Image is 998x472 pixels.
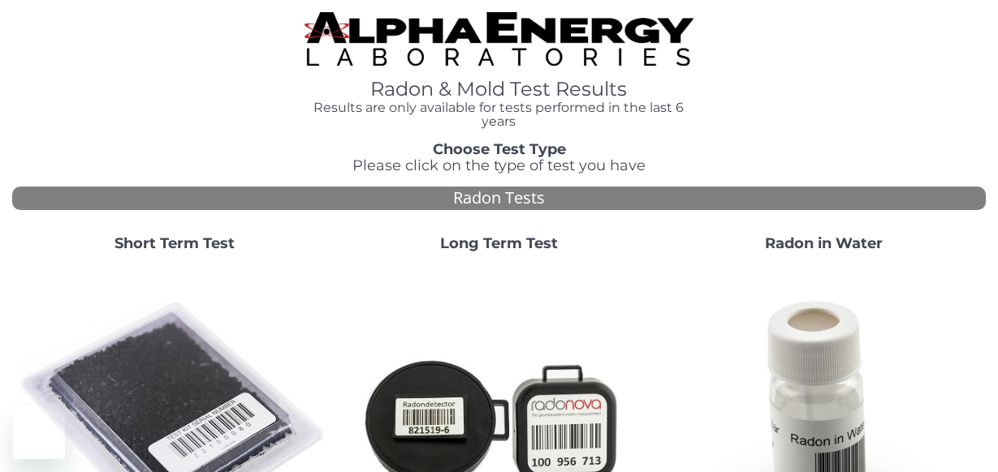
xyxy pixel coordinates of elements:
strong: Long Term Test [440,234,558,252]
span: Please click on the type of test you have [352,157,646,174]
h1: Radon & Mold Test Results [305,79,694,100]
strong: Radon in Water [765,234,883,252]
strong: Short Term Test [114,234,235,252]
img: TightCrop.jpg [305,12,694,66]
h4: Results are only available for tests performed in the last 6 years [305,101,694,129]
strong: Choose Test Type [433,140,566,158]
iframe: Button to launch messaging window [13,407,65,459]
div: Radon Tests [12,187,986,210]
